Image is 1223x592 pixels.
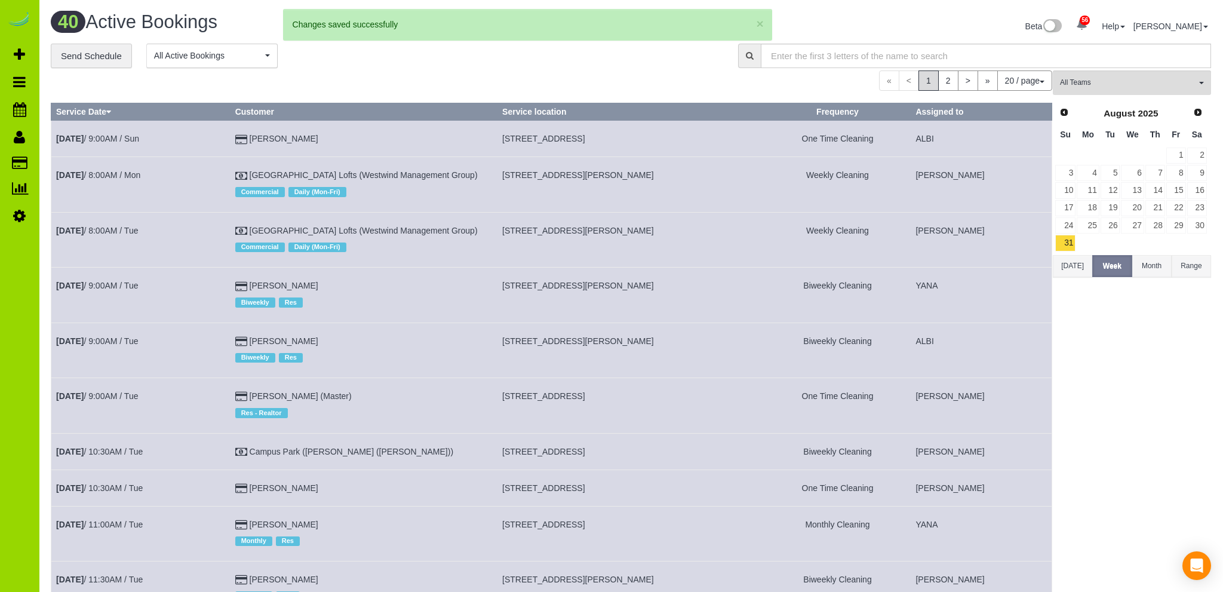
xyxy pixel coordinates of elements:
[497,268,764,323] td: Service location
[911,212,1052,267] td: Assigned to
[230,506,497,561] td: Customer
[235,243,285,252] span: Commercial
[1192,130,1202,139] span: Saturday
[761,44,1211,68] input: Enter the first 3 letters of the name to search
[911,157,1052,212] td: Assigned to
[235,448,247,456] i: Check Payment
[51,268,231,323] td: Schedule date
[1077,165,1099,181] a: 4
[146,44,278,68] button: All Active Bookings
[1056,105,1073,121] a: Prev
[1172,255,1211,277] button: Range
[51,433,231,470] td: Schedule date
[235,227,247,235] i: Check Payment
[250,281,318,290] a: [PERSON_NAME]
[235,536,272,546] span: Monthly
[1053,70,1211,95] button: All Teams
[502,281,654,290] span: [STREET_ADDRESS][PERSON_NAME]
[1121,217,1144,234] a: 27
[56,483,84,493] b: [DATE]
[879,70,899,91] span: «
[1133,22,1208,31] a: [PERSON_NAME]
[51,470,231,506] td: Schedule date
[235,392,247,401] i: Credit Card Payment
[235,187,285,197] span: Commercial
[1187,165,1207,181] a: 9
[1055,200,1075,216] a: 17
[56,170,84,180] b: [DATE]
[1182,551,1211,580] div: Open Intercom Messenger
[250,170,478,180] a: [GEOGRAPHIC_DATA] Lofts (Westwind Management Group)
[235,353,275,363] span: Biweekly
[56,447,84,456] b: [DATE]
[757,17,764,30] button: ×
[764,378,911,433] td: Frequency
[764,121,911,157] td: Frequency
[978,70,998,91] a: »
[250,226,478,235] a: [GEOGRAPHIC_DATA] Lofts (Westwind Management Group)
[51,506,231,561] td: Schedule date
[502,170,654,180] span: [STREET_ADDRESS][PERSON_NAME]
[1101,165,1120,181] a: 5
[56,170,140,180] a: [DATE]/ 8:00AM / Mon
[56,520,143,529] a: [DATE]/ 11:00AM / Tue
[154,50,262,62] span: All Active Bookings
[56,391,84,401] b: [DATE]
[56,226,138,235] a: [DATE]/ 8:00AM / Tue
[1025,22,1062,31] a: Beta
[7,12,31,29] img: Automaid Logo
[1070,12,1093,38] a: 56
[997,70,1052,91] button: 20 / page
[1132,255,1172,277] button: Month
[1077,200,1099,216] a: 18
[230,157,497,212] td: Customer
[911,323,1052,378] td: Assigned to
[235,408,288,418] span: Res - Realtor
[918,70,939,91] span: 1
[879,70,1052,91] nav: Pagination navigation
[502,483,585,493] span: [STREET_ADDRESS]
[56,336,138,346] a: [DATE]/ 9:00AM / Tue
[764,103,911,121] th: Frequency
[1166,165,1186,181] a: 8
[1080,16,1090,25] span: 56
[764,323,911,378] td: Frequency
[1055,235,1075,251] a: 31
[1101,182,1120,198] a: 12
[1077,182,1099,198] a: 11
[1101,200,1120,216] a: 19
[1102,22,1125,31] a: Help
[56,226,84,235] b: [DATE]
[288,243,346,252] span: Daily (Mon-Fri)
[1105,130,1115,139] span: Tuesday
[1055,217,1075,234] a: 24
[1101,217,1120,234] a: 26
[911,433,1052,470] td: Assigned to
[1166,200,1186,216] a: 22
[230,470,497,506] td: Customer
[56,336,84,346] b: [DATE]
[56,520,84,529] b: [DATE]
[279,353,303,363] span: Res
[250,483,318,493] a: [PERSON_NAME]
[911,378,1052,433] td: Assigned to
[899,70,919,91] span: <
[502,391,585,401] span: [STREET_ADDRESS]
[958,70,978,91] a: >
[230,323,497,378] td: Customer
[1082,130,1094,139] span: Monday
[1053,255,1092,277] button: [DATE]
[911,103,1052,121] th: Assigned to
[764,433,911,470] td: Frequency
[497,470,764,506] td: Service location
[1060,130,1071,139] span: Sunday
[502,134,585,143] span: [STREET_ADDRESS]
[502,226,654,235] span: [STREET_ADDRESS][PERSON_NAME]
[51,44,132,69] a: Send Schedule
[56,575,84,584] b: [DATE]
[1042,19,1062,35] img: New interface
[51,157,231,212] td: Schedule date
[1053,70,1211,89] ol: All Teams
[502,447,585,456] span: [STREET_ADDRESS]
